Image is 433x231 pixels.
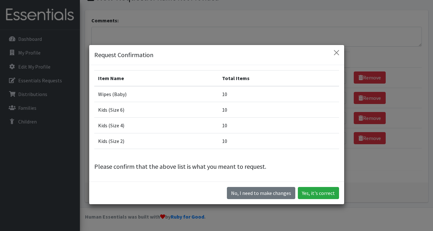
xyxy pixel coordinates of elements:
[227,187,295,199] button: No I need to make changes
[94,86,218,102] td: Wipes (Baby)
[218,133,339,149] td: 10
[94,102,218,117] td: Kids (Size 6)
[298,187,339,199] button: Yes, it's correct
[218,102,339,117] td: 10
[94,117,218,133] td: Kids (Size 4)
[218,86,339,102] td: 10
[94,133,218,149] td: Kids (Size 2)
[218,70,339,86] th: Total Items
[94,70,218,86] th: Item Name
[331,48,342,58] button: Close
[218,117,339,133] td: 10
[94,162,339,171] p: Please confirm that the above list is what you meant to request.
[94,50,153,60] h5: Request Confirmation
